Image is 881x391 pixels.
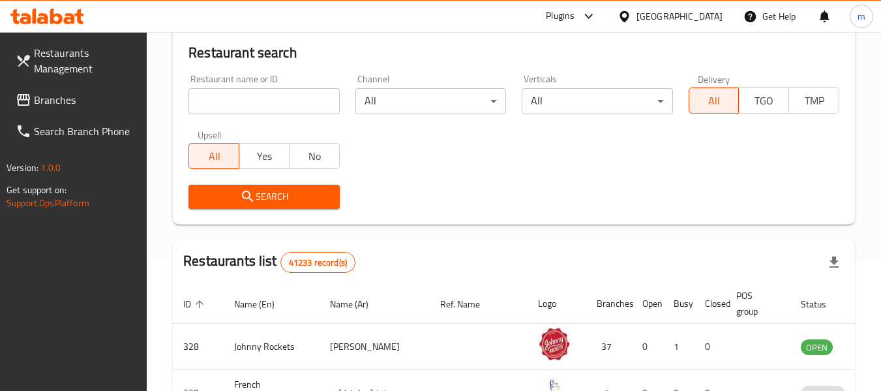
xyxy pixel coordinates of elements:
[188,185,339,209] button: Search
[694,324,726,370] td: 0
[320,324,430,370] td: [PERSON_NAME]
[330,296,385,312] span: Name (Ar)
[694,91,734,110] span: All
[636,9,723,23] div: [GEOGRAPHIC_DATA]
[5,84,147,116] a: Branches
[289,143,340,169] button: No
[538,328,571,360] img: Johnny Rockets
[858,9,865,23] span: m
[183,251,355,273] h2: Restaurants list
[689,87,739,114] button: All
[199,189,329,205] span: Search
[40,159,61,176] span: 1.0.0
[632,324,663,370] td: 0
[736,288,775,319] span: POS group
[744,91,784,110] span: TGO
[7,181,67,198] span: Get support on:
[224,324,320,370] td: Johnny Rockets
[698,74,730,84] label: Delivery
[295,147,335,166] span: No
[34,92,137,108] span: Branches
[663,284,694,324] th: Busy
[522,88,672,114] div: All
[173,324,224,370] td: 328
[738,87,789,114] button: TGO
[7,159,38,176] span: Version:
[801,296,843,312] span: Status
[281,257,355,269] span: 41233 record(s)
[663,324,694,370] td: 1
[183,296,208,312] span: ID
[234,296,291,312] span: Name (En)
[586,284,632,324] th: Branches
[5,37,147,84] a: Restaurants Management
[34,123,137,139] span: Search Branch Phone
[528,284,586,324] th: Logo
[818,247,850,278] div: Export file
[632,284,663,324] th: Open
[188,43,839,63] h2: Restaurant search
[194,147,234,166] span: All
[7,195,89,211] a: Support.OpsPlatform
[788,87,839,114] button: TMP
[694,284,726,324] th: Closed
[546,8,575,24] div: Plugins
[188,143,239,169] button: All
[586,324,632,370] td: 37
[5,116,147,147] a: Search Branch Phone
[280,252,355,273] div: Total records count
[245,147,284,166] span: Yes
[794,91,834,110] span: TMP
[34,45,137,76] span: Restaurants Management
[801,339,833,355] div: OPEN
[198,130,222,139] label: Upsell
[239,143,290,169] button: Yes
[801,340,833,355] span: OPEN
[188,88,339,114] input: Search for restaurant name or ID..
[440,296,497,312] span: Ref. Name
[355,88,506,114] div: All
